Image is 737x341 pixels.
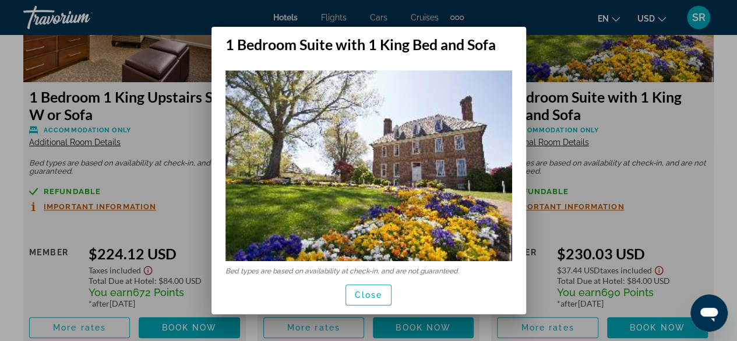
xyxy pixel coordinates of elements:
span: Close [355,290,383,300]
p: Bed types are based on availability at check-in, and are not guaranteed. [225,267,512,275]
iframe: Button to launch messaging window [690,294,728,332]
img: 1 Bedroom Suite with 1 King Bed and Sofa [225,71,512,261]
button: Close [345,284,392,305]
h2: 1 Bedroom Suite with 1 King Bed and Sofa [211,27,526,53]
